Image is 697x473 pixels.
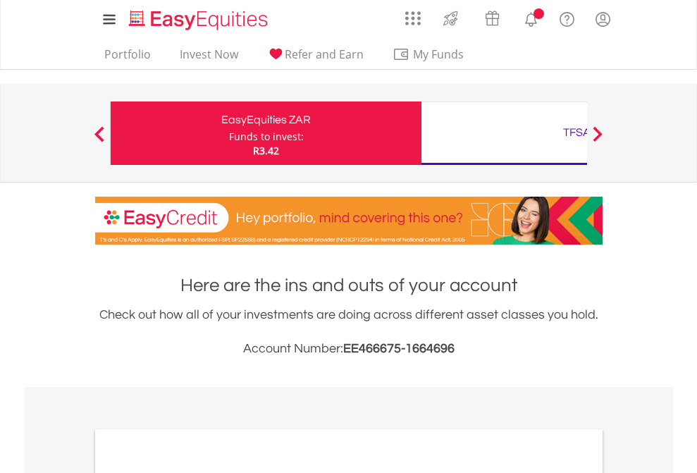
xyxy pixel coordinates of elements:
img: vouchers-v2.svg [481,7,504,30]
a: Vouchers [471,4,513,30]
a: FAQ's and Support [549,4,585,32]
h3: Account Number: [95,339,603,359]
a: Home page [123,4,273,32]
button: Previous [85,133,113,147]
div: Check out how all of your investments are doing across different asset classes you hold. [95,305,603,359]
div: EasyEquities ZAR [119,110,413,130]
img: EasyEquities_Logo.png [126,8,273,32]
span: EE466675-1664696 [343,342,455,355]
span: R3.42 [253,144,279,157]
span: My Funds [393,45,485,63]
img: grid-menu-icon.svg [405,11,421,26]
a: Refer and Earn [261,47,369,69]
a: My Profile [585,4,621,35]
button: Next [584,133,612,147]
a: Notifications [513,4,549,32]
div: Funds to invest: [229,130,304,144]
h1: Here are the ins and outs of your account [95,273,603,298]
span: Refer and Earn [285,47,364,62]
img: EasyCredit Promotion Banner [95,197,603,245]
a: AppsGrid [396,4,430,26]
a: Portfolio [99,47,156,69]
a: Invest Now [174,47,244,69]
img: thrive-v2.svg [439,7,462,30]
